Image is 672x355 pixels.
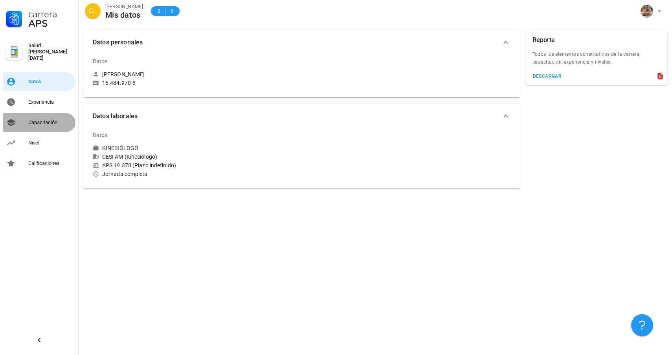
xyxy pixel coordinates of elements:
div: Mis datos [105,11,143,19]
div: [PERSON_NAME] [105,3,143,11]
div: Salud [PERSON_NAME][DATE] [28,42,72,61]
div: KINESIÓLOGO [102,145,138,152]
div: APS [28,19,72,28]
span: 8 [169,7,175,15]
div: avatar [85,3,101,19]
div: Datos [93,126,108,145]
div: Todos los elementos constitutivos de la carrera; capacitación, experiencia y niveles. [526,50,668,71]
div: 16.484.970-8 [102,79,136,86]
div: avatar [641,5,653,17]
button: Datos laborales [83,104,520,129]
a: Experiencia [3,93,75,112]
div: Nivel [28,140,72,146]
span: Datos personales [93,37,501,48]
div: Reporte [532,30,555,50]
div: descargar [532,73,562,79]
span: B [156,7,162,15]
span: Datos laborales [93,111,501,122]
button: Datos personales [83,30,520,55]
div: Capacitación [28,119,72,126]
div: Jornada completa [93,170,298,177]
a: Datos [3,72,75,91]
div: Experiencia [28,99,72,105]
div: Datos [93,52,108,71]
div: Carrera [28,9,72,19]
div: Datos [28,79,72,85]
div: CESFAM (Kinesiólogo) [93,153,298,160]
a: Nivel [3,134,75,152]
div: APS 19.378 (Plazo indefinido) [93,162,298,169]
a: Capacitación [3,113,75,132]
div: Calificaciones [28,160,72,167]
button: descargar [529,71,565,82]
div: [PERSON_NAME] [102,71,145,78]
span: CL [89,3,97,19]
a: Calificaciones [3,154,75,173]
